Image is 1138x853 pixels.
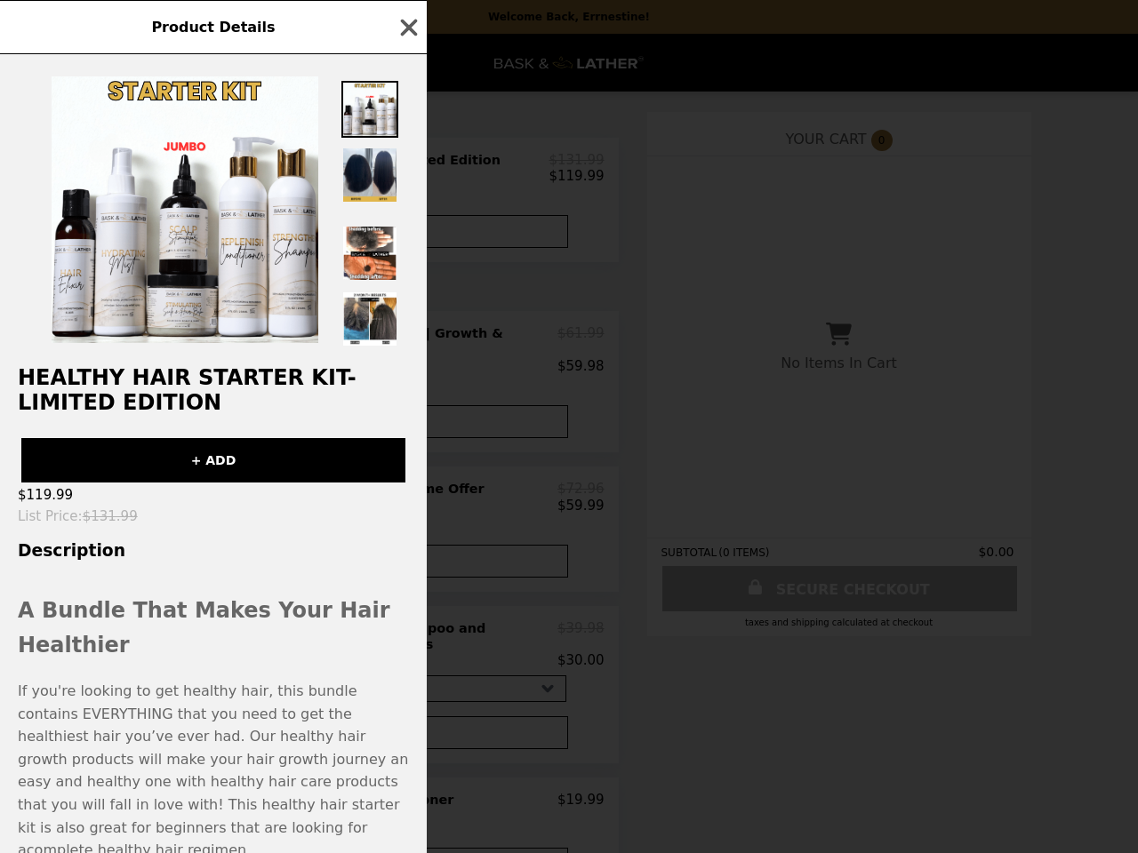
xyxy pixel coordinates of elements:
[83,508,138,524] span: $131.99
[18,594,409,662] h2: A Bundle That Makes Your Hair Healthier
[21,438,405,482] button: + ADD
[341,147,398,203] img: Thumbnail 2
[341,212,398,216] img: Thumbnail 3
[341,81,398,138] img: Thumbnail 1
[341,291,398,347] img: Thumbnail 5
[52,76,318,343] img: Default Title
[151,19,275,36] span: Product Details
[341,225,398,282] img: Thumbnail 4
